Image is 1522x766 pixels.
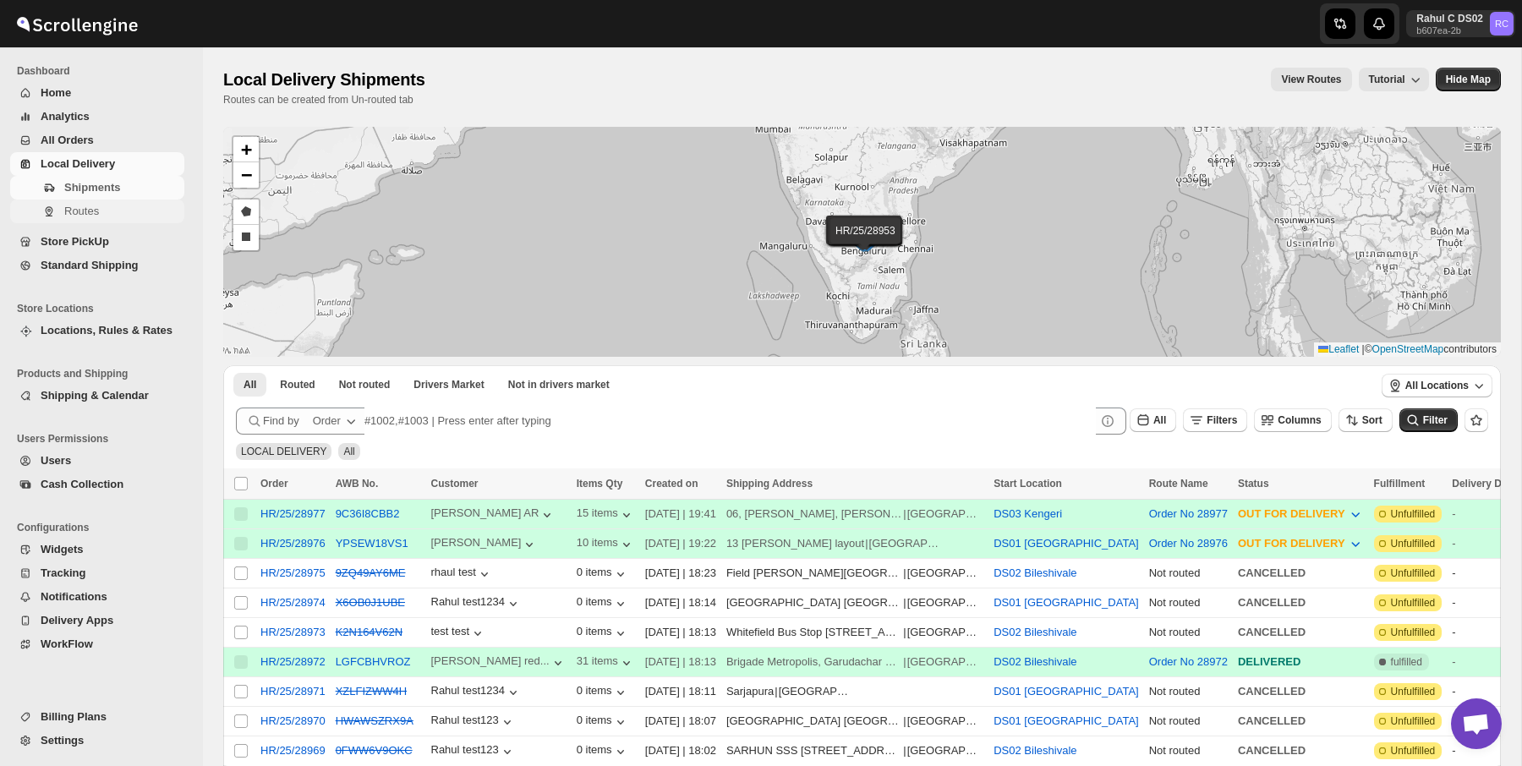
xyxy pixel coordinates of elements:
span: WorkFlow [41,637,93,650]
span: Not in drivers market [508,378,610,391]
button: Order [303,408,370,435]
span: Delivery Apps [41,614,113,626]
img: Marker [851,231,877,249]
a: Draw a rectangle [233,225,259,250]
div: [PERSON_NAME] AR [431,506,556,523]
img: Marker [851,233,877,252]
button: YPSEW18VS1 [336,537,408,550]
button: view route [1271,68,1351,91]
span: Find by [263,413,299,430]
span: Unfulfilled [1391,744,1436,758]
span: Order [260,478,288,490]
button: Order No 28972 [1149,655,1228,668]
div: | [726,742,983,759]
div: - [1452,506,1516,523]
img: Marker [849,233,874,251]
span: Columns [1278,414,1321,426]
div: Not routed [1149,594,1228,611]
button: Unrouted [329,373,401,397]
a: Zoom out [233,162,259,188]
button: 0 items [577,684,629,701]
button: Delivery Apps [10,609,184,632]
span: All [1153,414,1166,426]
span: Status [1238,478,1269,490]
div: Brigade Metropolis, Garudachar Palya, [GEOGRAPHIC_DATA] [726,654,902,670]
div: | [726,565,983,582]
span: All [244,378,256,391]
button: HR/25/28972 [260,655,326,668]
span: Dashboard [17,64,191,78]
span: View Routes [1281,73,1341,86]
button: DS02 Bileshivale [994,626,1076,638]
div: [GEOGRAPHIC_DATA] [907,506,984,523]
button: X6OB0J1UBE [336,596,405,609]
span: Users [41,454,71,467]
button: HR/25/28976 [260,537,326,550]
button: Locations, Rules & Rates [10,319,184,342]
span: Start Location [994,478,1062,490]
span: Local Delivery Shipments [223,70,425,89]
div: CANCELLED [1238,594,1364,611]
button: 9ZQ49AY6ME [336,566,406,579]
button: Analytics [10,105,184,129]
div: [GEOGRAPHIC_DATA] [GEOGRAPHIC_DATA] [726,713,902,730]
span: OUT FOR DELIVERY [1238,537,1345,550]
button: HR/25/28975 [260,566,326,579]
button: Shipments [10,176,184,200]
button: HWAWSZRX9A [336,714,413,727]
div: HR/25/28971 [260,685,326,698]
button: DS01 [GEOGRAPHIC_DATA] [994,596,1138,609]
span: + [241,139,252,160]
button: Routed [270,373,325,397]
span: Unfulfilled [1391,566,1436,580]
button: HR/25/28973 [260,626,326,638]
span: Route Name [1149,478,1208,490]
p: Rahul C DS02 [1416,12,1483,25]
button: rhaul test [431,566,493,583]
button: Rahul test123 [431,714,516,730]
s: K2N164V62N [336,626,403,638]
button: 9C36I8CBB2 [336,507,400,520]
img: Marker [849,229,874,248]
span: Sort [1362,414,1382,426]
div: - [1452,742,1516,759]
span: Unfulfilled [1391,507,1436,521]
s: 0FWW6V9OKC [336,744,413,757]
div: [GEOGRAPHIC_DATA] [907,565,984,582]
button: [PERSON_NAME] red... [431,654,567,671]
button: User menu [1406,10,1515,37]
button: Rahul test123 [431,743,516,760]
button: HR/25/28970 [260,714,326,727]
button: DS02 Bileshivale [994,566,1076,579]
span: Routes [64,205,99,217]
div: Not routed [1149,624,1228,641]
span: Tracking [41,566,85,579]
button: HR/25/28977 [260,507,326,520]
span: | [1362,343,1365,355]
span: fulfilled [1391,655,1422,669]
img: Marker [852,231,878,249]
span: Not routed [339,378,391,391]
button: WorkFlow [10,632,184,656]
span: Locations, Rules & Rates [41,324,172,336]
div: Rahul test1234 [431,684,522,701]
div: | [726,535,983,552]
button: 0 items [577,714,629,730]
button: Home [10,81,184,105]
div: [GEOGRAPHIC_DATA] [GEOGRAPHIC_DATA] [726,594,902,611]
div: [GEOGRAPHIC_DATA] [869,535,946,552]
button: Order No 28976 [1149,537,1228,550]
div: | [726,683,983,700]
button: LGFCBHVROZ [336,655,411,668]
div: - [1452,683,1516,700]
div: [GEOGRAPHIC_DATA] [907,654,984,670]
div: [PERSON_NAME] red... [431,654,550,667]
div: [DATE] | 18:07 [645,713,716,730]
